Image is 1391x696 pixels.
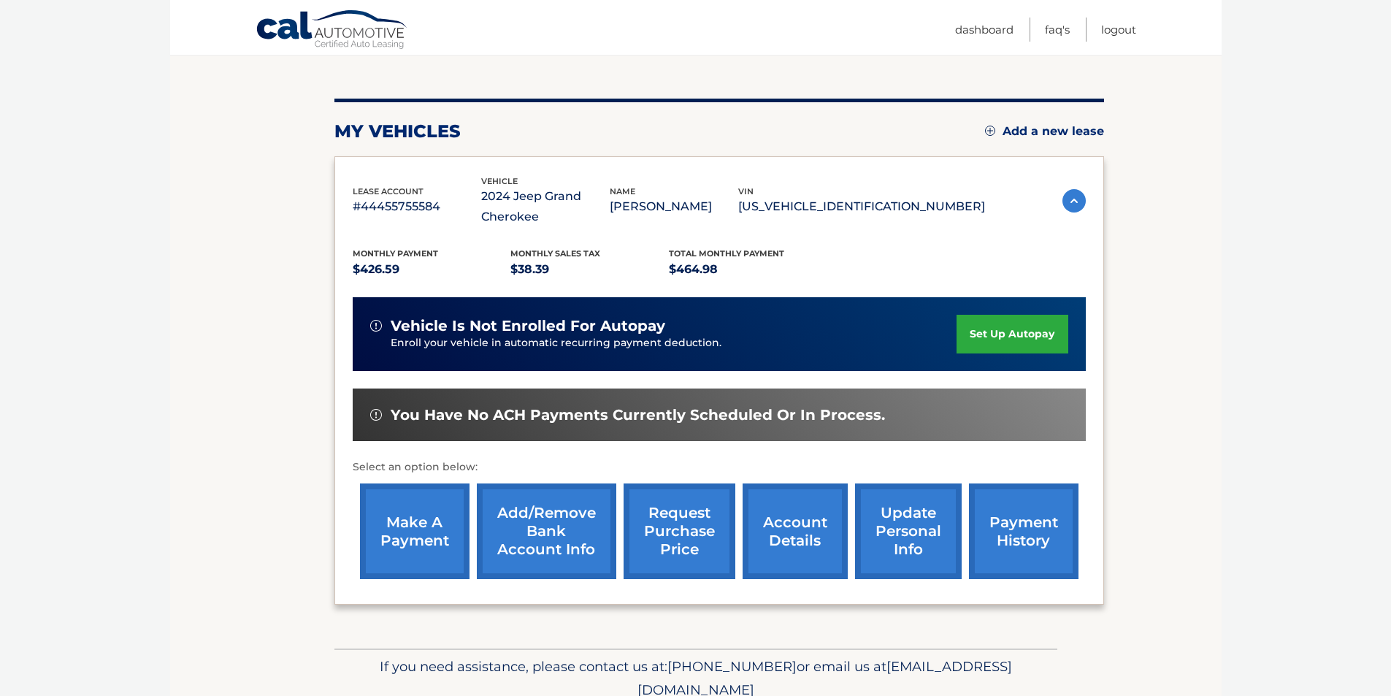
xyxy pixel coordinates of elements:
[1101,18,1136,42] a: Logout
[510,248,600,259] span: Monthly sales Tax
[985,126,995,136] img: add.svg
[610,186,635,196] span: name
[256,9,409,52] a: Cal Automotive
[743,483,848,579] a: account details
[481,176,518,186] span: vehicle
[510,259,669,280] p: $38.39
[391,317,665,335] span: vehicle is not enrolled for autopay
[353,248,438,259] span: Monthly Payment
[370,320,382,332] img: alert-white.svg
[985,124,1104,139] a: Add a new lease
[481,186,610,227] p: 2024 Jeep Grand Cherokee
[1062,189,1086,213] img: accordion-active.svg
[969,483,1078,579] a: payment history
[667,658,797,675] span: [PHONE_NUMBER]
[353,186,424,196] span: lease account
[624,483,735,579] a: request purchase price
[391,335,957,351] p: Enroll your vehicle in automatic recurring payment deduction.
[738,196,985,217] p: [US_VEHICLE_IDENTIFICATION_NUMBER]
[1045,18,1070,42] a: FAQ's
[353,459,1086,476] p: Select an option below:
[955,18,1013,42] a: Dashboard
[391,406,885,424] span: You have no ACH payments currently scheduled or in process.
[353,259,511,280] p: $426.59
[370,409,382,421] img: alert-white.svg
[957,315,1068,353] a: set up autopay
[855,483,962,579] a: update personal info
[360,483,470,579] a: make a payment
[669,248,784,259] span: Total Monthly Payment
[353,196,481,217] p: #44455755584
[669,259,827,280] p: $464.98
[334,121,461,142] h2: my vehicles
[738,186,754,196] span: vin
[477,483,616,579] a: Add/Remove bank account info
[610,196,738,217] p: [PERSON_NAME]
